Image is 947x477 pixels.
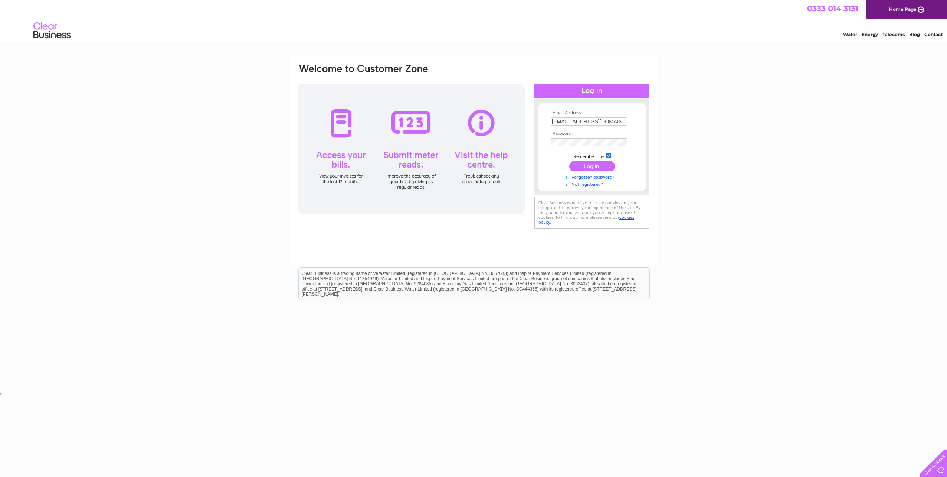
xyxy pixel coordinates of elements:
div: Clear Business is a trading name of Verastar Limited (registered in [GEOGRAPHIC_DATA] No. 3667643... [299,4,649,36]
div: Clear Business would like to place cookies on your computer to improve your experience of the sit... [534,197,649,229]
a: Blog [909,32,920,37]
a: Water [843,32,857,37]
a: Contact [924,32,943,37]
input: Submit [569,161,615,171]
img: logo.png [33,19,71,42]
a: Energy [862,32,878,37]
a: Not registered? [551,180,635,187]
a: Forgotten password? [551,173,635,180]
th: Email Address: [549,110,635,116]
a: 0333 014 3131 [807,4,858,13]
td: Remember me? [549,152,635,159]
th: Password: [549,131,635,136]
a: Telecoms [882,32,905,37]
a: cookies policy [538,215,634,225]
